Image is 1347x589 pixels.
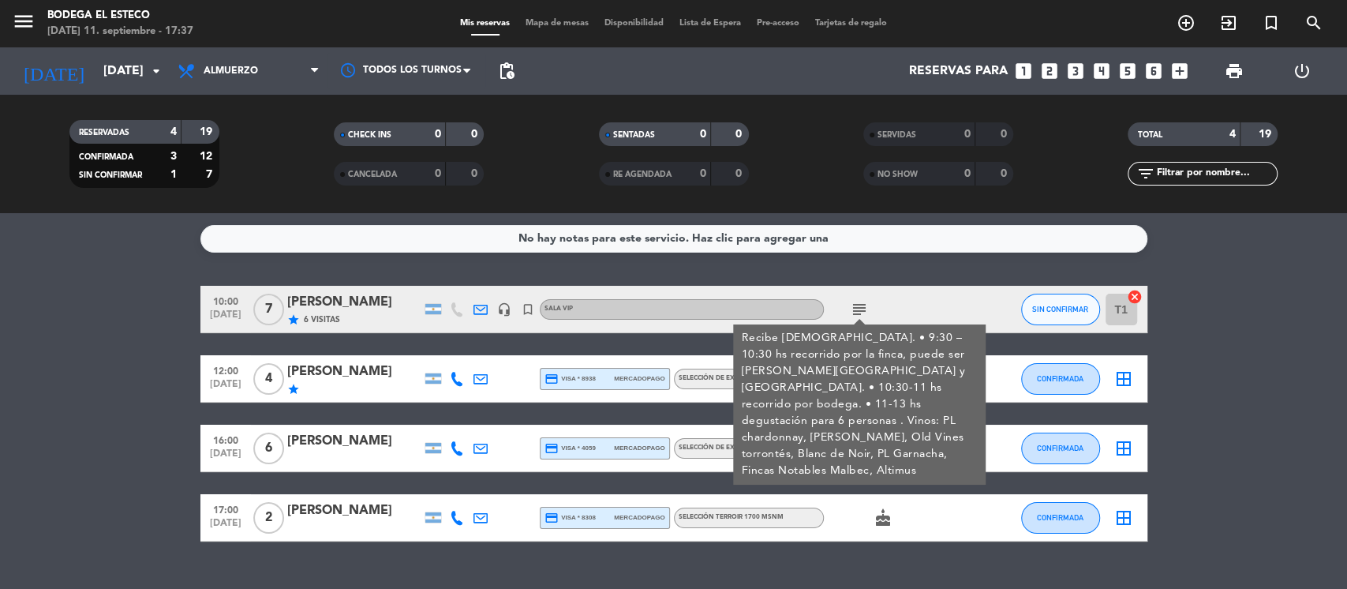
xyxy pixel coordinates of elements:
[497,302,511,317] i: headset_mic
[287,362,421,382] div: [PERSON_NAME]
[206,518,245,536] span: [DATE]
[47,24,193,39] div: [DATE] 11. septiembre - 17:37
[544,511,596,525] span: visa * 8308
[877,171,918,178] span: NO SHOW
[206,169,215,180] strong: 7
[544,372,596,386] span: visa * 8938
[1136,164,1154,183] i: filter_list
[435,168,441,179] strong: 0
[679,445,762,451] span: SELECCIÓN DE EXTREMOS
[1262,13,1281,32] i: turned_in_not
[749,19,807,28] span: Pre-acceso
[614,512,664,523] span: mercadopago
[497,62,516,81] span: pending_actions
[700,129,706,140] strong: 0
[12,54,95,88] i: [DATE]
[850,300,869,319] i: subject
[521,302,535,317] i: turned_in_not
[206,379,245,397] span: [DATE]
[1021,502,1100,534] button: CONFIRMADA
[518,230,829,248] div: No hay notas para este servicio. Haz clic para agregar una
[253,502,284,534] span: 2
[1021,363,1100,395] button: CONFIRMADA
[874,508,892,527] i: cake
[170,151,177,162] strong: 3
[200,126,215,137] strong: 19
[614,443,664,453] span: mercadopago
[1013,61,1034,81] i: looks_one
[741,330,977,479] div: Recibe [DEMOGRAPHIC_DATA]. • 9:30 – 10:30 hs recorrido por la finca, puede ser [PERSON_NAME][GEOG...
[1000,168,1009,179] strong: 0
[518,19,597,28] span: Mapa de mesas
[613,171,672,178] span: RE AGENDADA
[1037,374,1083,383] span: CONFIRMADA
[544,372,559,386] i: credit_card
[206,500,245,518] span: 17:00
[287,383,300,396] i: star
[735,168,745,179] strong: 0
[1037,444,1083,452] span: CONFIRMADA
[679,375,762,381] span: SELECCIÓN DE EXTREMOS
[287,292,421,313] div: [PERSON_NAME]
[452,19,518,28] span: Mis reservas
[672,19,749,28] span: Lista de Espera
[1268,47,1335,95] div: LOG OUT
[1114,508,1133,527] i: border_all
[253,363,284,395] span: 4
[1292,62,1311,81] i: power_settings_new
[1143,61,1164,81] i: looks_6
[47,8,193,24] div: Bodega El Esteco
[1039,61,1060,81] i: looks_two
[544,441,559,456] i: credit_card
[544,306,573,312] span: SALA VIP
[1229,129,1236,140] strong: 4
[253,433,284,464] span: 6
[1219,13,1238,32] i: exit_to_app
[964,168,971,179] strong: 0
[1021,433,1100,464] button: CONFIRMADA
[735,129,745,140] strong: 0
[206,430,245,448] span: 16:00
[700,168,706,179] strong: 0
[287,313,300,326] i: star
[206,310,245,328] span: [DATE]
[909,64,1008,79] span: Reservas para
[807,19,895,28] span: Tarjetas de regalo
[147,62,166,81] i: arrow_drop_down
[204,66,258,77] span: Almuerzo
[1091,61,1112,81] i: looks_4
[1065,61,1086,81] i: looks_3
[206,448,245,467] span: [DATE]
[597,19,672,28] span: Disponibilidad
[679,514,784,520] span: SELECCIÓN TERROIR 1700 msnm
[613,131,655,139] span: SENTADAS
[12,9,36,39] button: menu
[12,9,36,33] i: menu
[614,373,664,384] span: mercadopago
[1032,305,1088,313] span: SIN CONFIRMAR
[435,129,441,140] strong: 0
[1127,289,1143,305] i: cancel
[200,151,215,162] strong: 12
[1169,61,1190,81] i: add_box
[544,511,559,525] i: credit_card
[877,131,916,139] span: SERVIDAS
[170,169,177,180] strong: 1
[348,171,397,178] span: CANCELADA
[1137,131,1162,139] span: TOTAL
[1177,13,1195,32] i: add_circle_outline
[79,171,142,179] span: SIN CONFIRMAR
[170,126,177,137] strong: 4
[1304,13,1323,32] i: search
[79,153,133,161] span: CONFIRMADA
[544,441,596,456] span: visa * 4059
[1114,370,1133,388] i: border_all
[253,294,284,325] span: 7
[79,129,129,137] span: RESERVADAS
[1259,129,1274,140] strong: 19
[1225,62,1244,81] span: print
[1154,165,1277,182] input: Filtrar por nombre...
[1037,513,1083,522] span: CONFIRMADA
[471,129,481,140] strong: 0
[1114,439,1133,458] i: border_all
